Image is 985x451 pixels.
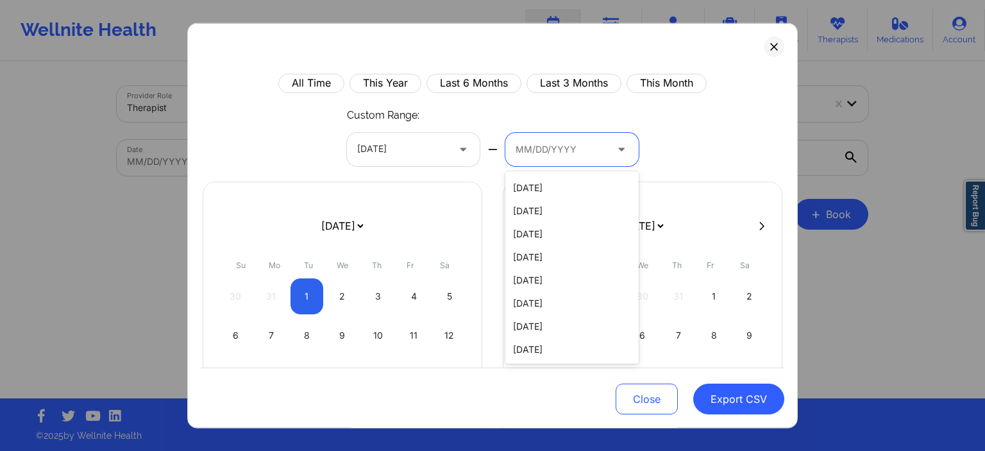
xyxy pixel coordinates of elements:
[362,357,394,393] div: Thu Jan 17 2019
[505,269,639,292] div: [DATE]
[627,357,659,393] div: Wed Feb 13 2019
[526,73,621,92] button: Last 3 Months
[349,73,421,92] button: This Year
[326,357,359,393] div: Wed Jan 16 2019
[637,260,648,270] abbr: Wednesday
[398,318,430,353] div: Fri Jan 11 2019
[219,357,252,393] div: Sun Jan 13 2019
[290,357,323,393] div: Tue Jan 15 2019
[698,357,730,393] div: Fri Feb 15 2019
[357,133,448,166] div: [DATE]
[372,260,382,270] abbr: Thursday
[733,278,766,314] div: Sat Feb 02 2019
[672,260,682,270] abbr: Thursday
[219,318,252,353] div: Sun Jan 06 2019
[407,260,414,270] abbr: Friday
[505,315,639,338] div: [DATE]
[440,260,450,270] abbr: Saturday
[433,278,466,314] div: Sat Jan 05 2019
[290,318,323,353] div: Tue Jan 08 2019
[480,133,505,166] div: —
[433,318,466,353] div: Sat Jan 12 2019
[426,73,521,92] button: Last 6 Months
[616,384,678,415] button: Close
[740,260,750,270] abbr: Saturday
[255,318,288,353] div: Mon Jan 07 2019
[290,278,323,314] div: Tue Jan 01 2019
[698,318,730,353] div: Fri Feb 08 2019
[278,73,344,92] button: All Time
[326,278,359,314] div: Wed Jan 02 2019
[347,108,419,123] p: Custom Range:
[662,318,695,353] div: Thu Feb 07 2019
[362,318,394,353] div: Thu Jan 10 2019
[337,260,348,270] abbr: Wednesday
[236,260,246,270] abbr: Sunday
[707,260,714,270] abbr: Friday
[733,357,766,393] div: Sat Feb 16 2019
[398,357,430,393] div: Fri Jan 18 2019
[627,73,707,92] button: This Month
[326,318,359,353] div: Wed Jan 09 2019
[433,357,466,393] div: Sat Jan 19 2019
[505,246,639,269] div: [DATE]
[304,260,313,270] abbr: Tuesday
[362,278,394,314] div: Thu Jan 03 2019
[505,338,639,361] div: [DATE]
[505,200,639,223] div: [DATE]
[693,384,784,415] button: Export CSV
[505,292,639,315] div: [DATE]
[255,357,288,393] div: Mon Jan 14 2019
[505,176,639,200] div: [DATE]
[662,357,695,393] div: Thu Feb 14 2019
[698,278,730,314] div: Fri Feb 01 2019
[627,318,659,353] div: Wed Feb 06 2019
[269,260,280,270] abbr: Monday
[398,278,430,314] div: Fri Jan 04 2019
[733,318,766,353] div: Sat Feb 09 2019
[505,223,639,246] div: [DATE]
